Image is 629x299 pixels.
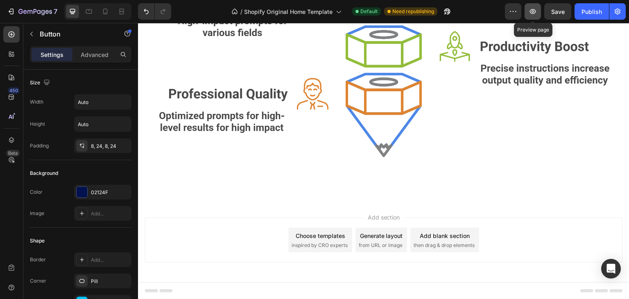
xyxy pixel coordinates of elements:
[91,256,129,264] div: Add...
[30,256,46,263] div: Border
[30,142,49,149] div: Padding
[30,237,45,245] div: Shape
[30,98,43,106] div: Width
[91,143,129,150] div: 8, 24, 8, 24
[154,219,210,226] span: inspired by CRO experts
[30,77,52,88] div: Size
[392,8,434,15] span: Need republishing
[138,23,629,299] iframe: Design area
[581,7,602,16] div: Publish
[276,219,337,226] span: then drag & drop elements
[3,3,61,20] button: 7
[41,50,63,59] p: Settings
[75,95,131,109] input: Auto
[30,188,43,196] div: Color
[601,259,621,279] div: Open Intercom Messenger
[244,7,333,16] span: Shopify Original Home Template
[222,208,265,217] div: Generate layout
[282,208,332,217] div: Add blank section
[226,190,265,199] span: Add section
[544,3,571,20] button: Save
[551,8,565,15] span: Save
[91,189,129,196] div: 02124F
[158,208,207,217] div: Choose templates
[30,277,46,285] div: Corner
[240,7,242,16] span: /
[6,150,20,156] div: Beta
[360,8,378,15] span: Default
[91,210,129,217] div: Add...
[221,219,265,226] span: from URL or image
[30,170,58,177] div: Background
[30,210,44,217] div: Image
[8,87,20,94] div: 450
[91,278,129,285] div: Pill
[575,3,609,20] button: Publish
[81,50,109,59] p: Advanced
[75,117,131,131] input: Auto
[138,3,171,20] div: Undo/Redo
[54,7,57,16] p: 7
[40,29,109,39] p: Button
[30,120,45,128] div: Height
